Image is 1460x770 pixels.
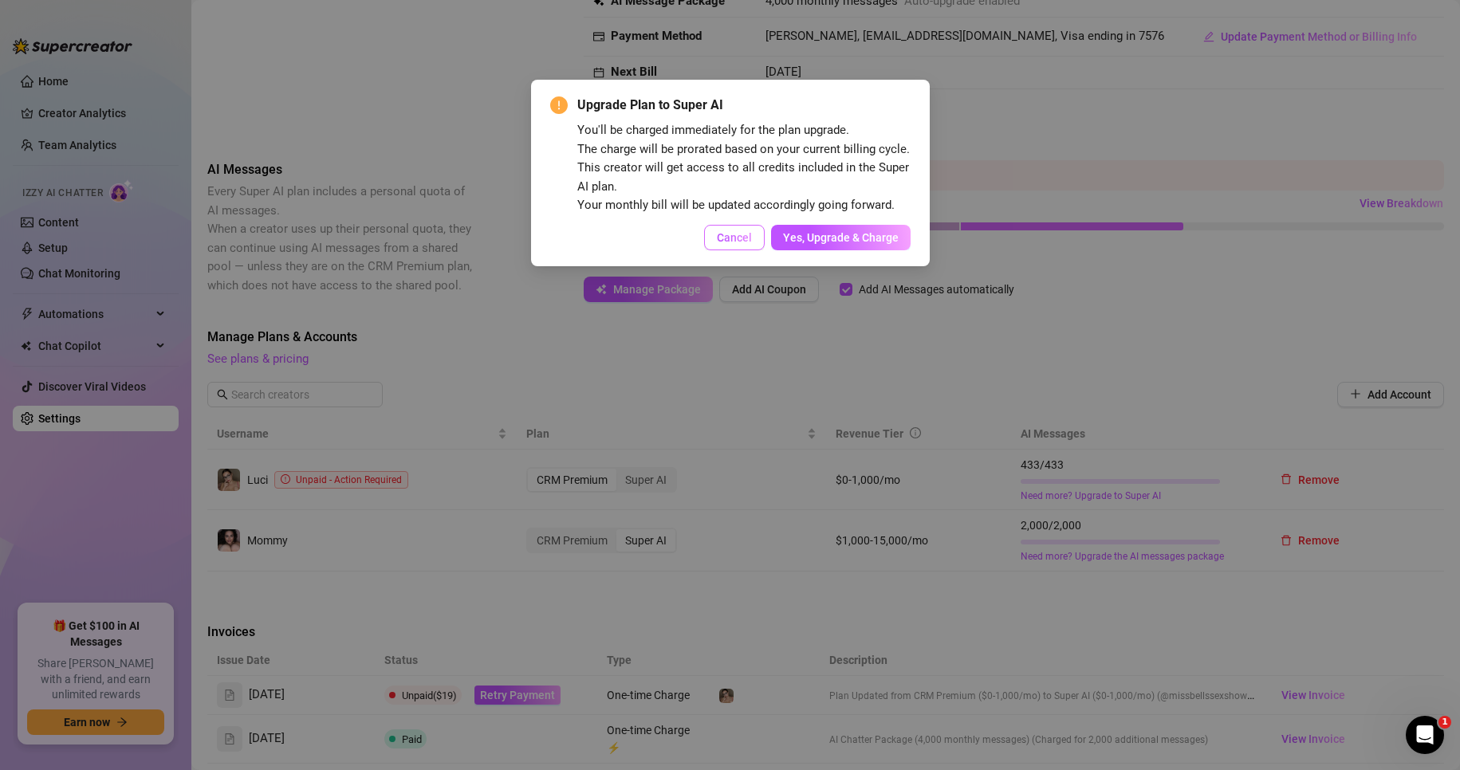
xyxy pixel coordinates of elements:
[704,225,765,250] button: Cancel
[550,96,568,114] span: exclamation-circle
[717,231,752,244] span: Cancel
[771,225,911,250] button: Yes, Upgrade & Charge
[1406,716,1444,754] iframe: Intercom live chat
[577,96,911,115] span: Upgrade Plan to Super AI
[783,231,899,244] span: Yes, Upgrade & Charge
[1438,716,1451,729] span: 1
[577,123,910,212] span: You'll be charged immediately for the plan upgrade. The charge will be prorated based on your cur...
